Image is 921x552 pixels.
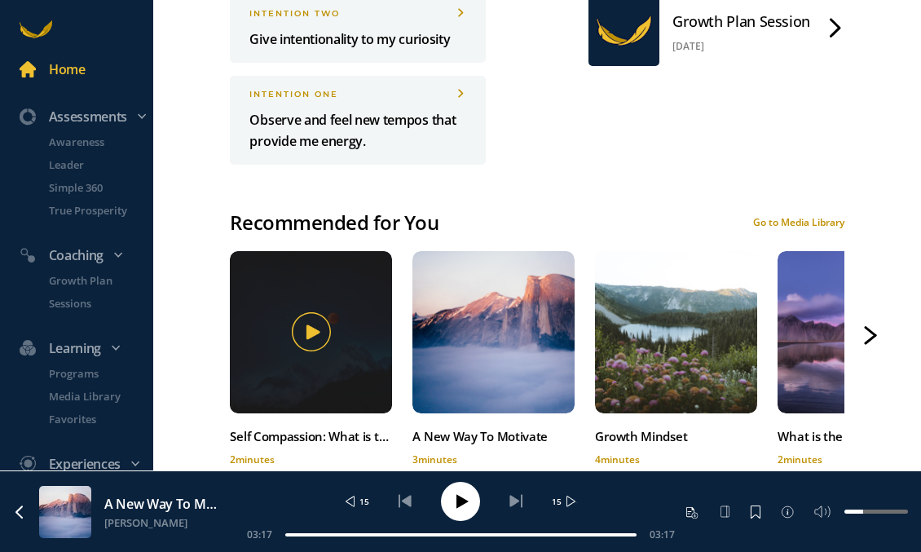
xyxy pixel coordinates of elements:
span: 2 minutes [778,453,822,466]
span: 15 [359,496,369,507]
p: Sessions [49,295,150,311]
p: Leader [49,157,150,173]
a: True Prosperity [29,202,153,219]
div: [PERSON_NAME] [104,514,224,531]
div: A New Way To Motivate [412,426,575,447]
a: Simple 360 [29,179,153,196]
div: Growth Mindset [595,426,757,447]
p: Growth Plan [49,272,150,289]
a: Leader [29,157,153,173]
a: Sessions [29,295,153,311]
p: Give intentionality to my curiosity [249,29,466,50]
div: Recommended for You [230,207,438,238]
span: 2 minutes [230,453,275,466]
div: Experiences [10,453,160,475]
div: A New Way To Motivate [104,493,224,514]
span: 15 [552,496,562,507]
p: Simple 360 [49,179,150,196]
div: Home [49,59,86,80]
div: [DATE] [672,39,810,53]
p: Programs [49,365,150,382]
span: 4 minutes [595,453,640,466]
p: Media Library [49,388,150,404]
a: Awareness [29,134,153,150]
a: Growth Plan [29,272,153,289]
div: Learning [10,338,160,359]
div: Assessments [10,106,160,127]
span: 03:17 [650,528,675,541]
div: Go to Media Library [753,215,844,229]
span: 3 minutes [412,453,457,466]
div: Coaching [10,245,160,266]
p: Favorites [49,411,150,427]
a: Media Library [29,388,153,404]
div: Growth Plan Session [672,8,810,34]
div: INTENTION one [249,89,466,99]
img: 5ffd8c5875b04f9fae8f8959.jpg [39,486,91,538]
p: Observe and feel new tempos that provide me energy. [249,109,466,152]
p: True Prosperity [49,202,150,219]
p: Awareness [49,134,150,150]
div: INTENTION two [249,8,466,19]
a: INTENTION oneObserve and feel new tempos that provide me energy. [230,76,486,165]
a: Programs [29,365,153,382]
span: 03:17 [247,528,272,541]
div: Self Compassion: What is the Inner Critic [230,426,392,447]
a: Favorites [29,411,153,427]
